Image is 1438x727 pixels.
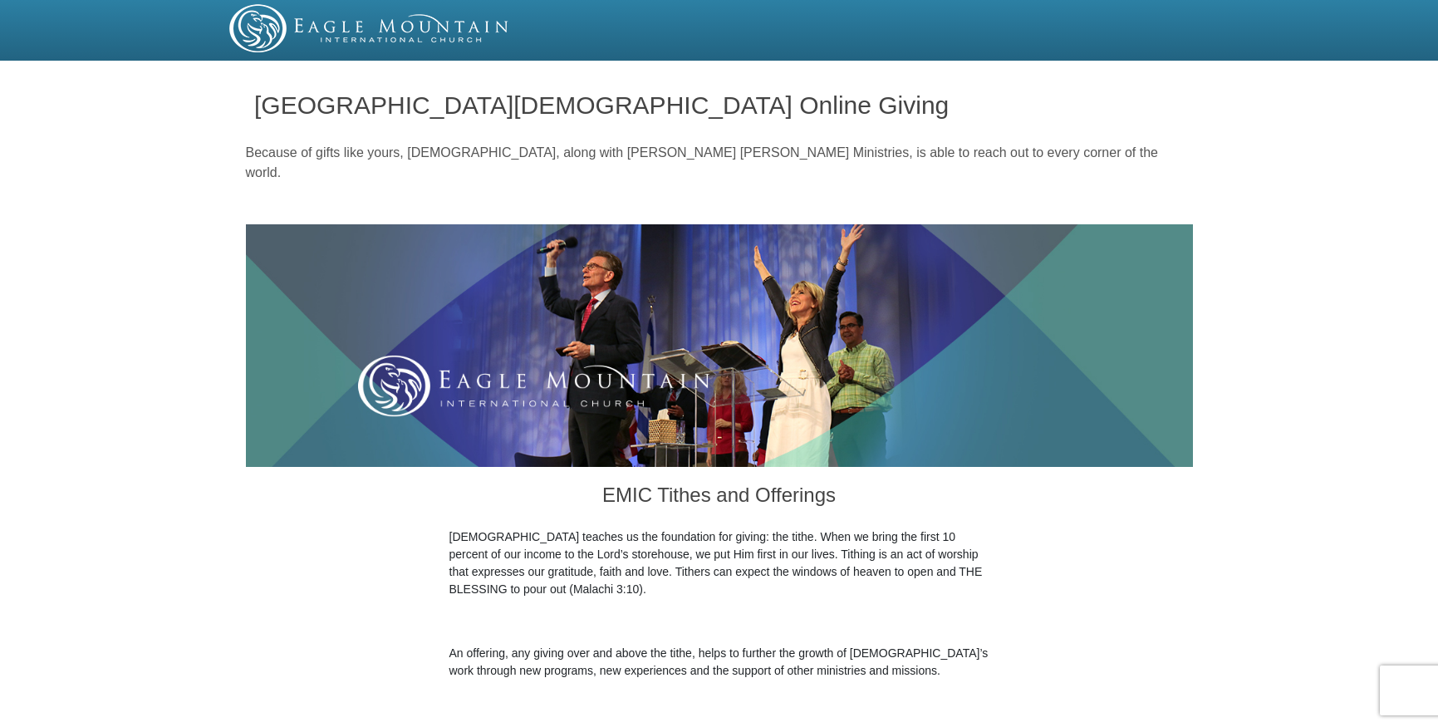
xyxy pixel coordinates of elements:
img: EMIC [229,4,510,52]
p: Because of gifts like yours, [DEMOGRAPHIC_DATA], along with [PERSON_NAME] [PERSON_NAME] Ministrie... [246,143,1193,183]
h1: [GEOGRAPHIC_DATA][DEMOGRAPHIC_DATA] Online Giving [254,91,1184,119]
p: [DEMOGRAPHIC_DATA] teaches us the foundation for giving: the tithe. When we bring the first 10 pe... [449,528,989,598]
h3: EMIC Tithes and Offerings [449,467,989,528]
p: An offering, any giving over and above the tithe, helps to further the growth of [DEMOGRAPHIC_DAT... [449,645,989,680]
